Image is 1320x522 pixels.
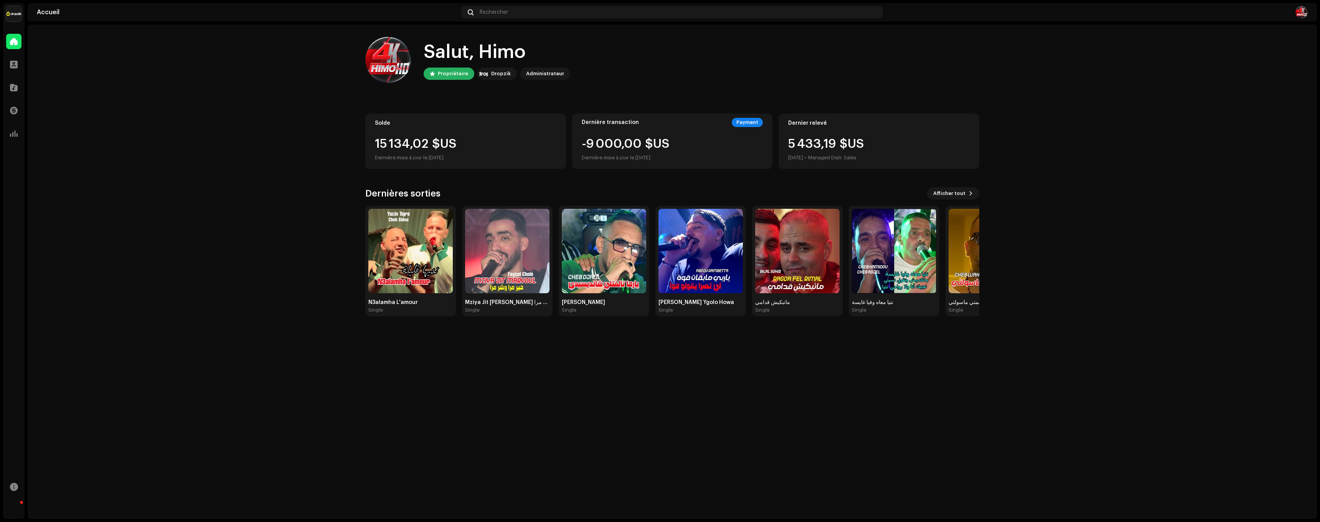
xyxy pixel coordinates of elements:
div: ماتبكيش قدامي [755,299,840,306]
div: Single [465,307,480,313]
div: Single [949,307,963,313]
iframe: Intercom live chat [5,499,23,517]
img: b9fd628f-8d7e-4c57-b0eb-8370a76ebf8e [658,209,743,293]
div: Salut, Himo [424,40,570,64]
div: Single [755,307,770,313]
div: Single [562,307,576,313]
span: Rechercher [480,9,508,15]
img: 66c4d19b-6534-4ed5-b557-d88a526633a1 [465,209,549,293]
img: a5847821-b898-4cdb-b440-21d0cfcfbe37 [368,209,453,293]
div: Dernier relevé [788,120,970,126]
img: 7426e896-9c6a-47bd-be55-36a7e23630f8 [852,209,936,293]
div: ماحشمتي ماسولتي - Ma Hchemti Ma Sawelti [949,299,1033,306]
div: [DATE] [788,153,803,162]
div: Accueil [37,9,459,15]
button: Afficher tout [927,187,979,200]
div: [PERSON_NAME] [562,299,646,306]
span: Afficher tout [933,186,965,201]
div: Mziya Jit [PERSON_NAME] خير مرا وشر مرا [465,299,549,306]
div: Dropzik [491,69,511,78]
img: aa287afc-63d7-44eb-8c8a-dcebcde8c72d [562,209,646,293]
re-o-card-value: Solde [365,114,566,169]
div: Single [658,307,673,313]
div: Single [368,307,383,313]
div: Payment [732,118,763,127]
div: N3alamha L'amour [368,299,453,306]
div: [PERSON_NAME] Ygolo Howa [658,299,743,306]
div: Dernière mise à jour le [DATE] [375,153,556,162]
div: Managed Distr. Sales [808,153,856,162]
div: • [805,153,807,162]
div: Dernière transaction [582,119,639,126]
img: a1edae79-0279-4749-8574-390c3cd7e6ea [755,209,840,293]
img: cbf0097c-7501-40f0-840d-70a4cebadece [1295,6,1308,18]
h3: Dernières sorties [365,187,441,200]
div: Single [852,307,866,313]
div: Dernière mise à jour le [DATE] [582,153,669,162]
div: نتيا معاه وفيا غايسة [852,299,936,306]
div: Propriétaire [438,69,468,78]
img: cbf0097c-7501-40f0-840d-70a4cebadece [365,37,411,83]
re-o-card-value: Dernier relevé [779,114,979,169]
div: Administrateur [526,69,564,78]
img: 8cac396c-809b-4d80-bd7b-200e881e93c7 [949,209,1033,293]
div: Solde [375,120,556,126]
img: 6b198820-6d9f-4d8e-bd7e-78ab9e57ca24 [479,69,488,78]
img: 6b198820-6d9f-4d8e-bd7e-78ab9e57ca24 [6,6,21,21]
